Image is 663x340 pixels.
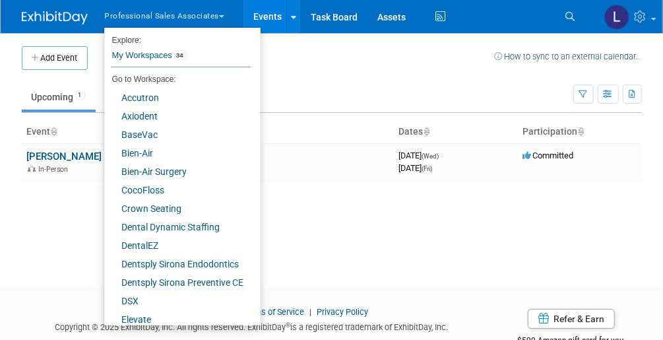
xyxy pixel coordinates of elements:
span: (Wed) [422,153,439,160]
img: In-Person Event [28,165,36,172]
th: Event [22,121,394,143]
img: Lori Stewart [604,5,629,30]
span: [DATE] [399,163,433,173]
span: (Fri) [422,165,433,172]
a: Dentsply Sirona Endodontics [104,255,251,273]
a: Accutron [104,88,251,107]
li: Explore: [104,32,251,44]
span: | [306,307,315,317]
a: Elevate [104,310,251,329]
a: CocoFloss [104,181,251,199]
th: Participation [518,121,642,143]
span: 34 [172,50,187,61]
a: DentalEZ [104,236,251,255]
a: Bien-Air Surgery [104,162,251,181]
a: Past1 [98,85,149,110]
a: How to sync to an external calendar... [495,51,642,61]
a: Axiodent [104,107,251,125]
a: Sort by Event Name [51,126,57,137]
span: - [441,151,443,160]
span: In-Person [39,165,73,174]
span: Committed [523,151,574,160]
li: Go to Workspace: [104,71,251,88]
a: Dental Dynamic Staffing [104,218,251,236]
a: Dentsply Sirona Preventive CE [104,273,251,292]
a: Upcoming1 [22,85,96,110]
div: Copyright © 2025 ExhibitDay, Inc. All rights reserved. ExhibitDay is a registered trademark of Ex... [22,318,482,333]
span: 1 [75,90,86,100]
a: Bien-Air [104,144,251,162]
a: [PERSON_NAME] Dental 56279-2025 [27,151,187,162]
a: Crown Seating [104,199,251,218]
sup: ® [286,322,290,329]
span: [DATE] [399,151,443,160]
button: Add Event [22,46,88,70]
a: Privacy Policy [317,307,368,317]
a: Sort by Start Date [424,126,430,137]
a: BaseVac [104,125,251,144]
th: Dates [394,121,518,143]
a: Sort by Participation Type [578,126,584,137]
a: Refer & Earn [528,309,615,329]
a: My Workspaces34 [111,44,251,67]
a: Terms of Service [242,307,304,317]
a: DSX [104,292,251,310]
img: ExhibitDay [22,11,88,24]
